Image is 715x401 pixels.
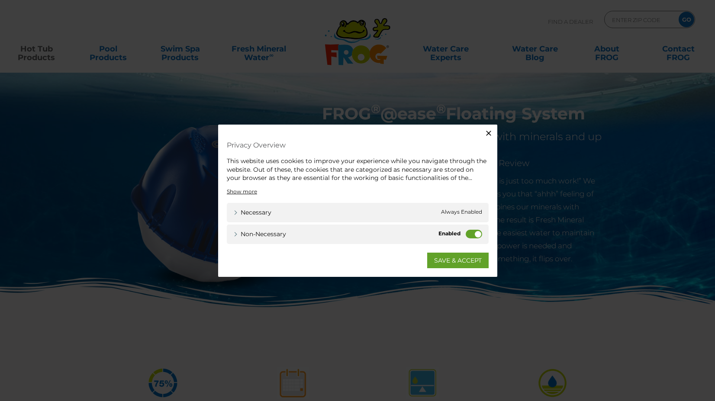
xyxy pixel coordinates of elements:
[227,138,489,153] h4: Privacy Overview
[227,157,489,183] div: This website uses cookies to improve your experience while you navigate through the website. Out ...
[233,208,271,217] a: Necessary
[233,229,286,238] a: Non-necessary
[427,252,489,268] a: SAVE & ACCEPT
[441,208,482,217] span: Always Enabled
[227,187,257,195] a: Show more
